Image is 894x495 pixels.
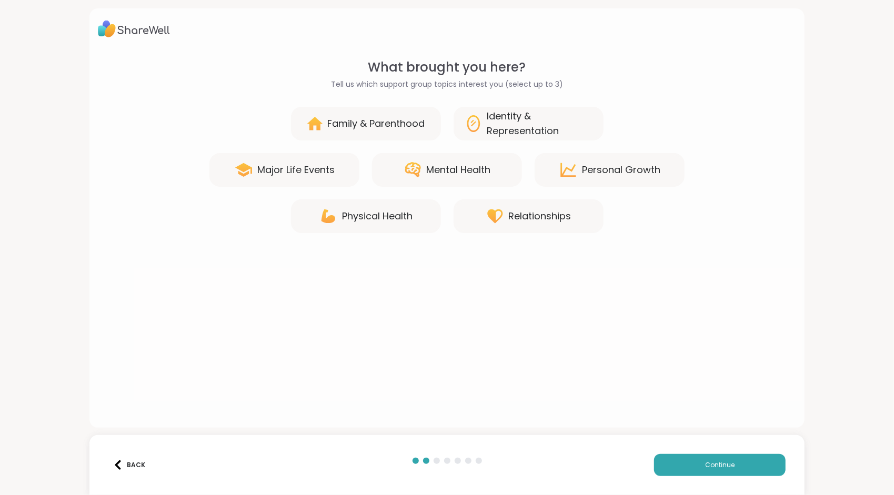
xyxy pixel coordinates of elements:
[582,163,660,177] div: Personal Growth
[368,58,526,77] span: What brought you here?
[427,163,491,177] div: Mental Health
[331,79,563,90] span: Tell us which support group topics interest you (select up to 3)
[327,116,425,131] div: Family & Parenthood
[705,460,735,470] span: Continue
[509,209,571,224] div: Relationships
[113,460,145,470] div: Back
[342,209,413,224] div: Physical Health
[108,454,150,476] button: Back
[487,109,593,138] div: Identity & Representation
[654,454,786,476] button: Continue
[98,17,170,41] img: ShareWell Logo
[257,163,335,177] div: Major Life Events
